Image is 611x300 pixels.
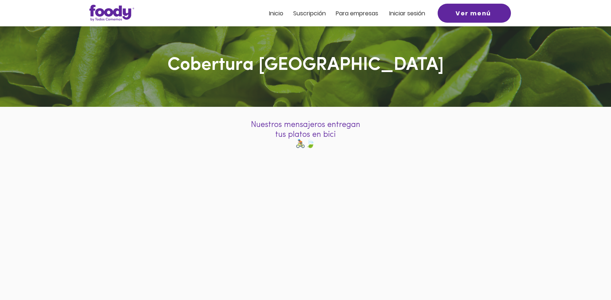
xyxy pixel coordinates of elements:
[89,5,134,21] img: Logo_Foody V2.0.0 (3).png
[343,9,378,18] span: ra empresas
[336,10,378,16] a: Para empresas
[168,56,444,75] span: Cobertura [GEOGRAPHIC_DATA]
[251,121,360,139] span: Nuestros mensajeros entregan tus platos en bici
[293,10,326,16] a: Suscripción
[269,9,283,18] span: Inicio
[293,9,326,18] span: Suscripción
[389,9,425,18] span: Iniciar sesión
[295,139,315,148] span: 🚴🏽🍃
[438,4,511,23] a: Ver menú
[456,9,491,18] span: Ver menú
[336,9,343,18] span: Pa
[389,10,425,16] a: Iniciar sesión
[269,10,283,16] a: Inicio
